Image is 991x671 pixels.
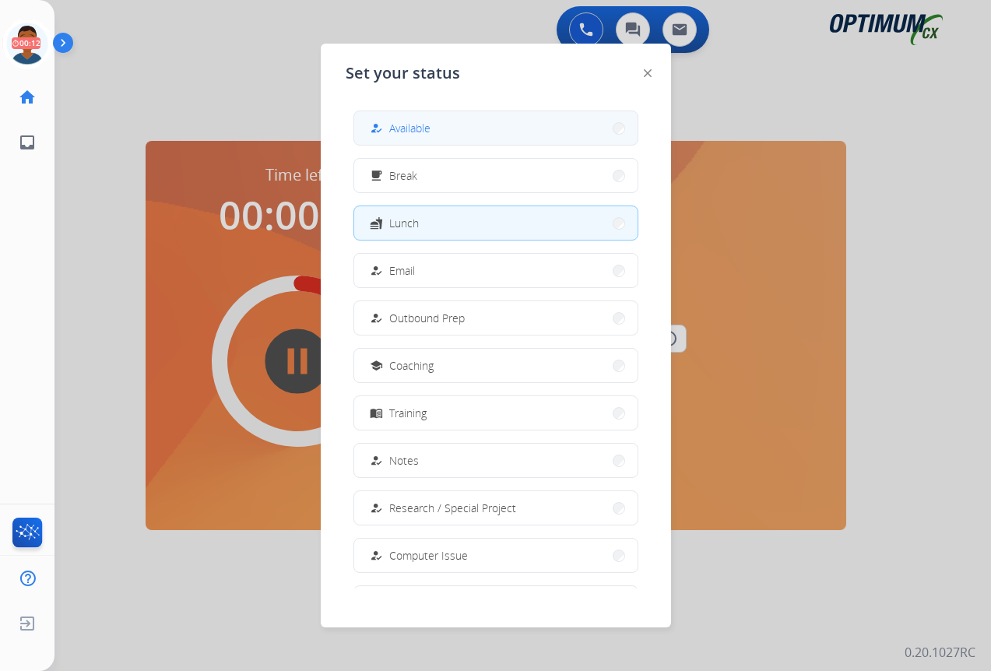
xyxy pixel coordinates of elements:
[354,396,638,430] button: Training
[389,547,468,564] span: Computer Issue
[354,159,638,192] button: Break
[389,405,427,421] span: Training
[346,62,460,84] span: Set your status
[905,643,975,662] p: 0.20.1027RC
[369,454,382,467] mat-icon: how_to_reg
[389,262,415,279] span: Email
[18,133,37,152] mat-icon: inbox
[369,549,382,562] mat-icon: how_to_reg
[354,444,638,477] button: Notes
[369,264,382,277] mat-icon: how_to_reg
[389,452,419,469] span: Notes
[354,539,638,572] button: Computer Issue
[354,111,638,145] button: Available
[369,311,382,325] mat-icon: how_to_reg
[389,357,434,374] span: Coaching
[354,206,638,240] button: Lunch
[369,359,382,372] mat-icon: school
[389,120,430,136] span: Available
[354,349,638,382] button: Coaching
[369,121,382,135] mat-icon: how_to_reg
[354,586,638,620] button: Internet Issue
[389,500,516,516] span: Research / Special Project
[369,216,382,230] mat-icon: fastfood
[389,215,419,231] span: Lunch
[389,310,465,326] span: Outbound Prep
[18,88,37,107] mat-icon: home
[644,69,652,77] img: close-button
[369,169,382,182] mat-icon: free_breakfast
[389,167,417,184] span: Break
[354,491,638,525] button: Research / Special Project
[369,501,382,515] mat-icon: how_to_reg
[354,254,638,287] button: Email
[369,406,382,420] mat-icon: menu_book
[354,301,638,335] button: Outbound Prep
